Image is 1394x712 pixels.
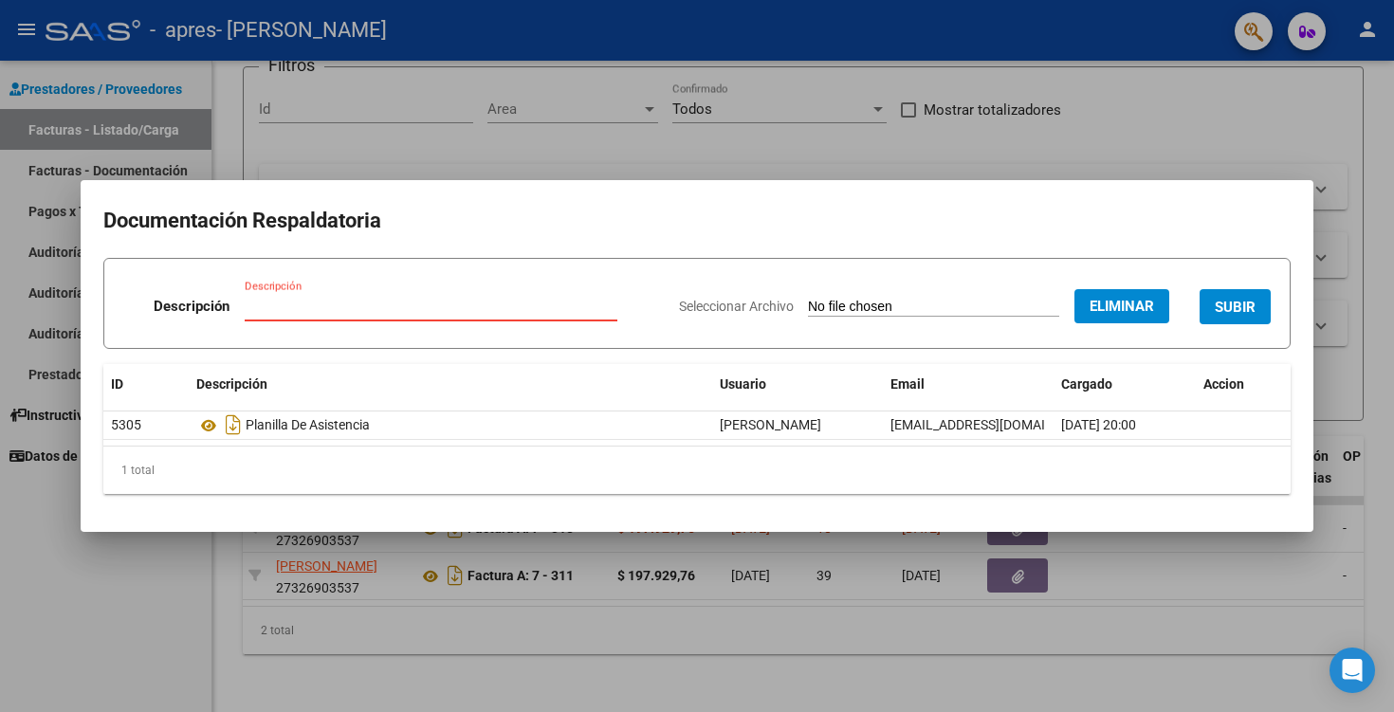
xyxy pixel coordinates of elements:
button: SUBIR [1200,289,1271,324]
datatable-header-cell: Email [883,364,1054,405]
span: Email [890,376,925,392]
span: Usuario [720,376,766,392]
span: 5305 [111,417,141,432]
span: ID [111,376,123,392]
datatable-header-cell: Cargado [1054,364,1196,405]
div: Planilla De Asistencia [196,410,705,440]
span: Descripción [196,376,267,392]
span: [PERSON_NAME] [720,417,821,432]
span: Eliminar [1090,298,1154,315]
button: Eliminar [1074,289,1169,323]
datatable-header-cell: Accion [1196,364,1291,405]
span: Accion [1203,376,1244,392]
datatable-header-cell: ID [103,364,189,405]
h2: Documentación Respaldatoria [103,203,1291,239]
span: [EMAIL_ADDRESS][DOMAIN_NAME] [890,417,1101,432]
div: 1 total [103,447,1291,494]
span: SUBIR [1215,299,1256,316]
span: Cargado [1061,376,1112,392]
span: [DATE] 20:00 [1061,417,1136,432]
i: Descargar documento [221,410,246,440]
datatable-header-cell: Descripción [189,364,712,405]
datatable-header-cell: Usuario [712,364,883,405]
span: Seleccionar Archivo [679,299,794,314]
div: Open Intercom Messenger [1330,648,1375,693]
p: Descripción [154,296,229,318]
